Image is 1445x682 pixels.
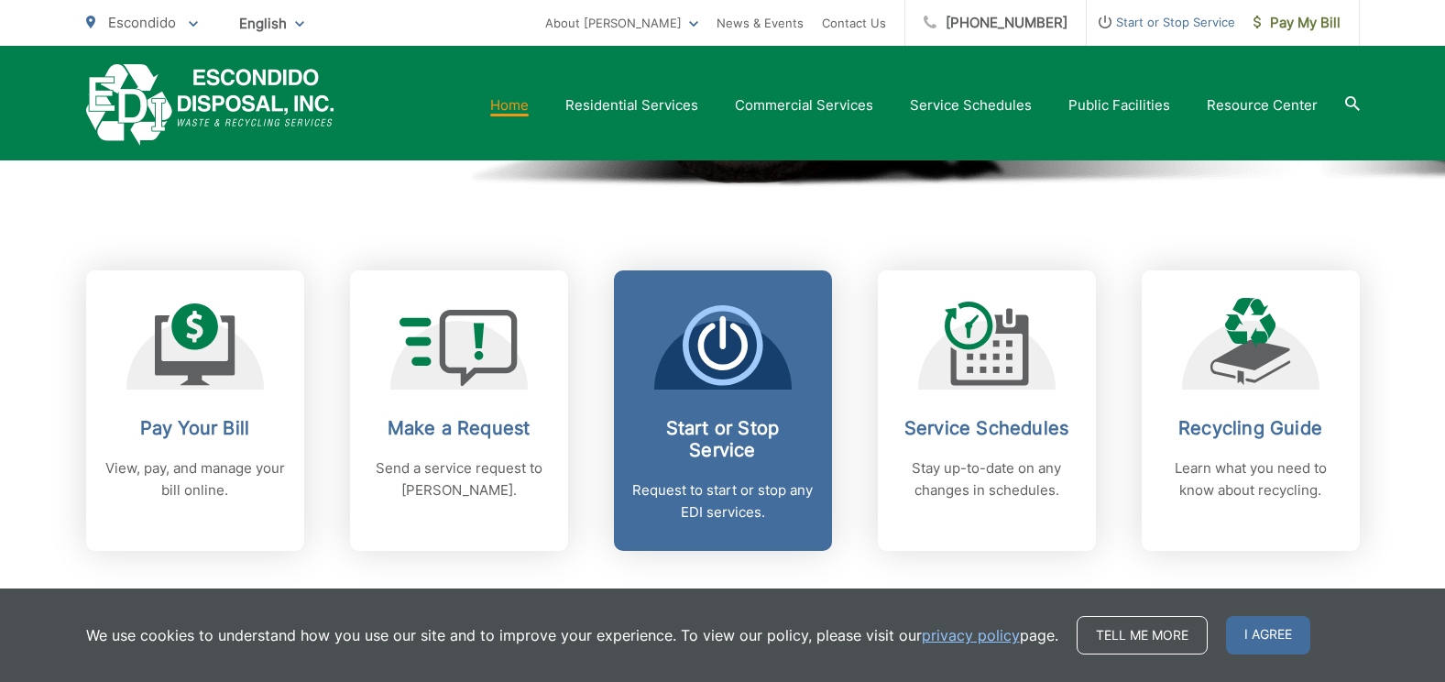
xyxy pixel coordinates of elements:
[368,417,550,439] h2: Make a Request
[350,270,568,551] a: Make a Request Send a service request to [PERSON_NAME].
[922,624,1020,646] a: privacy policy
[896,457,1078,501] p: Stay up-to-date on any changes in schedules.
[896,417,1078,439] h2: Service Schedules
[104,417,286,439] h2: Pay Your Bill
[545,12,698,34] a: About [PERSON_NAME]
[632,479,814,523] p: Request to start or stop any EDI services.
[86,270,304,551] a: Pay Your Bill View, pay, and manage your bill online.
[1077,616,1208,654] a: Tell me more
[1253,12,1341,34] span: Pay My Bill
[86,624,1058,646] p: We use cookies to understand how you use our site and to improve your experience. To view our pol...
[565,94,698,116] a: Residential Services
[1160,417,1341,439] h2: Recycling Guide
[735,94,873,116] a: Commercial Services
[1068,94,1170,116] a: Public Facilities
[86,64,334,146] a: EDCD logo. Return to the homepage.
[717,12,804,34] a: News & Events
[632,417,814,461] h2: Start or Stop Service
[490,94,529,116] a: Home
[1207,94,1318,116] a: Resource Center
[878,270,1096,551] a: Service Schedules Stay up-to-date on any changes in schedules.
[1160,457,1341,501] p: Learn what you need to know about recycling.
[104,457,286,501] p: View, pay, and manage your bill online.
[910,94,1032,116] a: Service Schedules
[225,7,318,39] span: English
[108,14,176,31] span: Escondido
[368,457,550,501] p: Send a service request to [PERSON_NAME].
[822,12,886,34] a: Contact Us
[1226,616,1310,654] span: I agree
[1142,270,1360,551] a: Recycling Guide Learn what you need to know about recycling.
